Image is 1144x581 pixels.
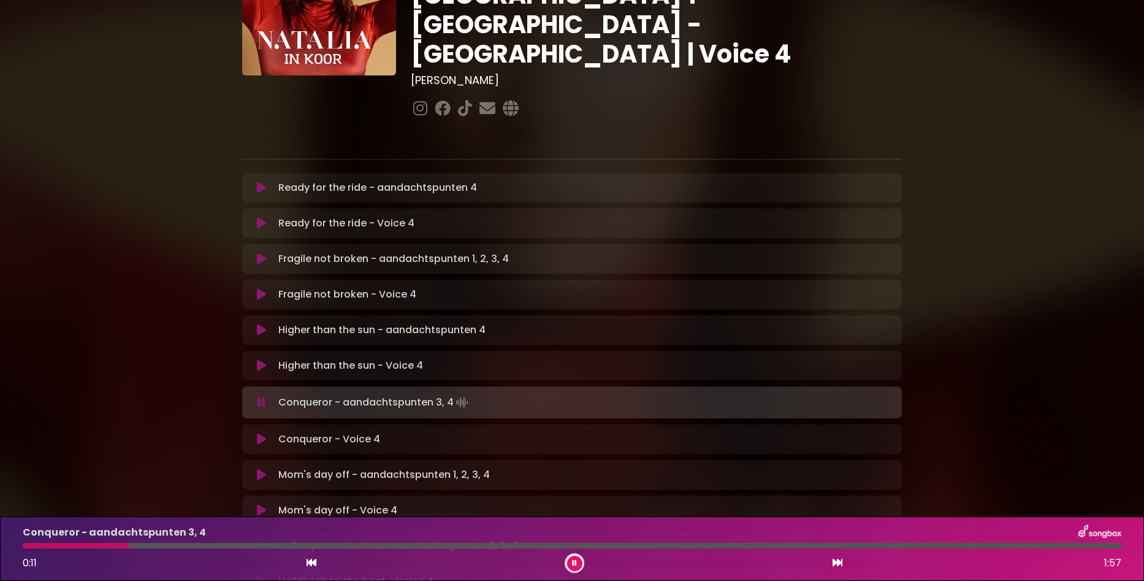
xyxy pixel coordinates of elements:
span: 0:11 [23,556,37,570]
p: Fragile not broken - Voice 4 [278,287,416,302]
p: Mom's day off - Voice 4 [278,503,397,518]
p: Mom's day off - aandachtspunten 1, 2, 3, 4 [278,467,490,482]
p: Higher than the sun - aandachtspunten 4 [278,323,486,337]
p: Conqueror - aandachtspunten 3, 4 [23,525,206,540]
h3: [PERSON_NAME] [411,74,902,87]
p: Fragile not broken - aandachtspunten 1, 2, 3, 4 [278,252,509,266]
span: 1:57 [1104,556,1121,571]
p: Conqueror - aandachtspunten 3, 4 [278,394,471,411]
p: Ready for the ride - Voice 4 [278,216,414,231]
p: Ready for the ride - aandachtspunten 4 [278,180,477,195]
p: Higher than the sun - Voice 4 [278,358,423,373]
p: Conqueror - Voice 4 [278,432,380,447]
img: songbox-logo-white.png [1078,525,1121,541]
img: waveform4.gif [454,394,471,411]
